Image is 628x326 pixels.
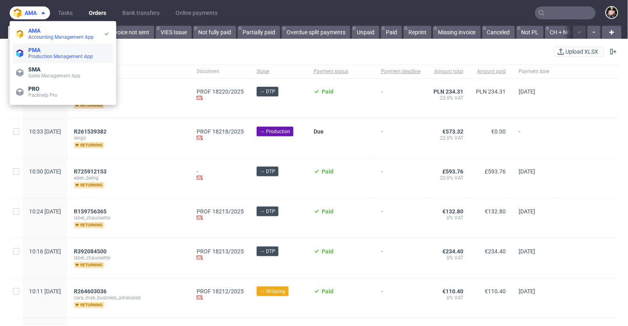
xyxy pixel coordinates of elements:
span: €132.80 [485,208,506,215]
span: → DTP [260,88,275,95]
span: returning [74,222,104,228]
img: Marta Tomaszewska [606,7,618,18]
span: 22.0% VAT [433,135,463,141]
a: CH + NO [545,26,576,39]
img: logo [13,8,25,18]
a: PROPackhelp Pro [13,82,113,102]
span: Paid [322,88,333,95]
span: PMA [28,47,40,53]
span: Paid [322,208,333,215]
span: Payment date [519,68,550,75]
span: iengo [74,135,184,141]
a: VIES Issue [156,26,192,39]
span: - [381,168,421,188]
span: Paid [322,288,333,295]
a: R264603036 [74,288,108,295]
span: €234.40 [485,248,506,255]
span: 23.0% VAT [433,95,463,101]
a: PROF 18218/2025 [197,128,244,135]
span: ama [25,10,37,16]
span: Packhelp Pro [28,92,57,98]
span: 10:24 [DATE] [29,208,61,215]
a: Tasks [53,6,77,19]
span: €110.40 [485,288,506,295]
span: returning [74,302,104,308]
span: 0% VAT [433,215,463,221]
span: [DATE] [519,288,536,295]
span: £593.76 [485,168,506,175]
span: SMA [28,66,40,73]
span: Order ID [74,68,184,75]
a: Overdue split payments [282,26,350,39]
a: R159756365 [74,208,108,215]
span: Paid [322,168,333,175]
span: 0% VAT [433,255,463,261]
a: Not PL [517,26,544,39]
span: eden_being [74,175,184,181]
a: PROF 18212/2025 [197,288,244,295]
span: PRO [28,86,40,92]
a: Invoice not sent [105,26,154,39]
span: 20.0% VAT [433,175,463,181]
span: label_chaussette [74,215,184,221]
a: Bank transfers [117,6,164,19]
span: Accounting Management App [28,34,94,40]
span: R159756365 [74,208,107,215]
span: R264603036 [74,288,107,295]
a: Online payments [171,6,222,19]
a: R261539382 [74,128,108,135]
a: All [8,26,31,39]
span: - [381,208,421,228]
span: Amount paid [476,68,506,75]
span: [DATE] [519,168,536,175]
span: Payment status [314,68,368,75]
span: R261539382 [74,128,107,135]
span: 10:16 [DATE] [29,248,61,255]
span: - [381,88,421,109]
span: → DTP [260,168,275,175]
a: R725912153 [74,168,108,175]
a: PROF 18220/2025 [197,88,244,95]
span: AMA [28,27,40,34]
span: → DTP [260,208,275,215]
span: label_chaussette [74,255,184,261]
span: cara_mak_business_athenalab [74,295,184,301]
span: 10:33 [DATE] [29,128,61,135]
a: Reprint [404,26,431,39]
span: [DATE] [519,88,536,95]
span: Production Management App [28,54,93,59]
a: Paid [381,26,402,39]
a: PROF 18215/2025 [197,208,244,215]
a: PROF 18213/2025 [197,248,244,255]
span: Amount total [433,68,463,75]
span: 10:30 [DATE] [29,168,61,175]
a: Missing invoice [433,26,481,39]
span: Payment deadline [381,68,421,75]
span: Stage [257,68,301,75]
span: → Shipping [260,288,285,295]
span: returning [74,102,104,109]
a: Canceled [482,26,515,39]
div: - [197,168,244,182]
button: ama [10,6,50,19]
span: €110.40 [442,288,463,295]
span: 0% VAT [433,295,463,301]
button: Upload XLSX [554,47,604,56]
span: €0.00 [492,128,506,135]
span: €234.40 [442,248,463,255]
span: - [519,128,550,148]
a: PMAProduction Management App [13,44,113,63]
span: Upload XLSX [564,49,600,54]
span: [DATE] [519,208,536,215]
span: returning [74,262,104,268]
span: R725912153 [74,168,107,175]
span: swag42 [74,95,184,101]
a: Not fully paid [193,26,236,39]
span: Sales Management App [28,73,80,79]
span: PLN 234.31 [476,88,506,95]
span: 10:11 [DATE] [29,288,61,295]
span: €573.32 [442,128,463,135]
span: - [381,288,421,308]
span: - [381,248,421,268]
span: returning [74,182,104,188]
